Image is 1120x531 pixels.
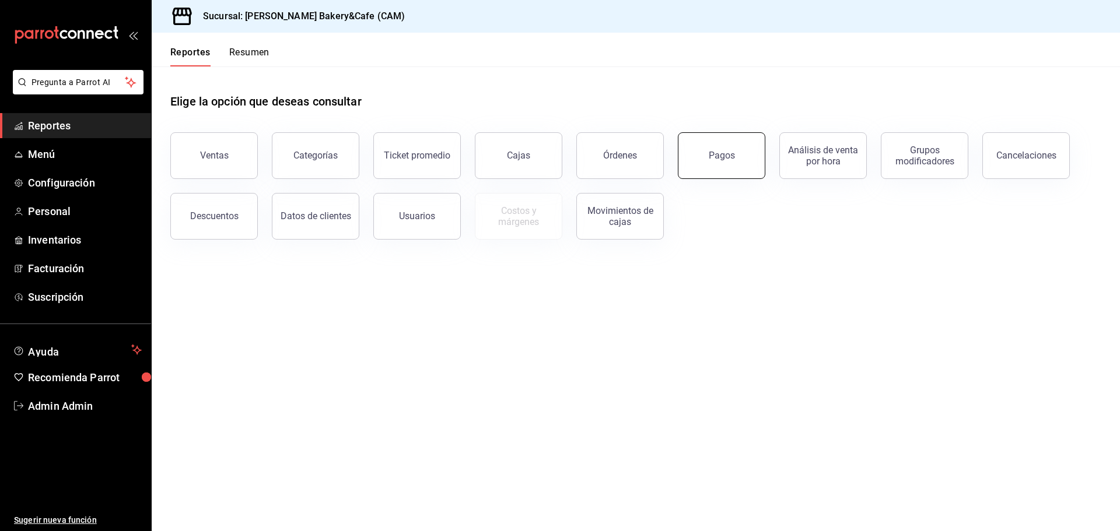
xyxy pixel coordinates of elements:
button: Grupos modificadores [881,132,968,179]
h3: Sucursal: [PERSON_NAME] Bakery&Cafe (CAM) [194,9,405,23]
button: Pagos [678,132,765,179]
span: Personal [28,203,142,219]
button: Usuarios [373,193,461,240]
a: Cajas [475,132,562,179]
div: navigation tabs [170,47,269,66]
span: Inventarios [28,232,142,248]
button: Categorías [272,132,359,179]
div: Cajas [507,149,531,163]
span: Suscripción [28,289,142,305]
div: Ticket promedio [384,150,450,161]
a: Pregunta a Parrot AI [8,85,143,97]
div: Grupos modificadores [888,145,961,167]
span: Admin Admin [28,398,142,414]
span: Configuración [28,175,142,191]
button: Órdenes [576,132,664,179]
button: Movimientos de cajas [576,193,664,240]
button: Análisis de venta por hora [779,132,867,179]
div: Costos y márgenes [482,205,555,227]
div: Categorías [293,150,338,161]
button: Cancelaciones [982,132,1070,179]
button: open_drawer_menu [128,30,138,40]
span: Pregunta a Parrot AI [32,76,125,89]
div: Usuarios [399,210,435,221]
h1: Elige la opción que deseas consultar [170,93,362,110]
div: Cancelaciones [996,150,1056,161]
button: Pregunta a Parrot AI [13,70,143,94]
button: Datos de clientes [272,193,359,240]
button: Resumen [229,47,269,66]
span: Sugerir nueva función [14,514,142,526]
div: Datos de clientes [281,210,351,221]
span: Recomienda Parrot [28,370,142,385]
span: Reportes [28,118,142,133]
span: Ayuda [28,343,127,357]
div: Movimientos de cajas [584,205,656,227]
span: Facturación [28,261,142,276]
button: Ticket promedio [373,132,461,179]
div: Órdenes [603,150,637,161]
button: Ventas [170,132,258,179]
div: Descuentos [190,210,239,221]
span: Menú [28,146,142,162]
button: Contrata inventarios para ver este reporte [475,193,562,240]
button: Reportes [170,47,211,66]
div: Ventas [200,150,229,161]
div: Análisis de venta por hora [787,145,859,167]
div: Pagos [709,150,735,161]
button: Descuentos [170,193,258,240]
